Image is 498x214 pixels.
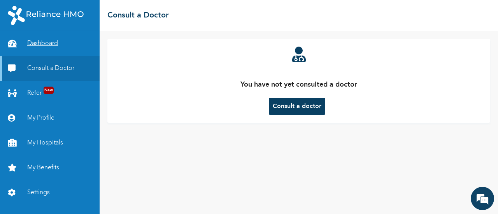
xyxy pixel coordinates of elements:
div: Chat with us now [40,43,131,54]
div: Minimize live chat window [128,4,146,23]
button: Consult a doctor [269,98,325,115]
div: FAQs [76,175,149,199]
span: We're online! [45,66,107,144]
img: RelianceHMO's Logo [8,6,84,25]
h2: Consult a Doctor [107,10,169,21]
p: You have not yet consulted a doctor [240,80,357,90]
span: Conversation [4,189,76,194]
textarea: Type your message and hit 'Enter' [4,148,148,175]
span: New [44,87,54,94]
img: d_794563401_company_1708531726252_794563401 [14,39,32,58]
